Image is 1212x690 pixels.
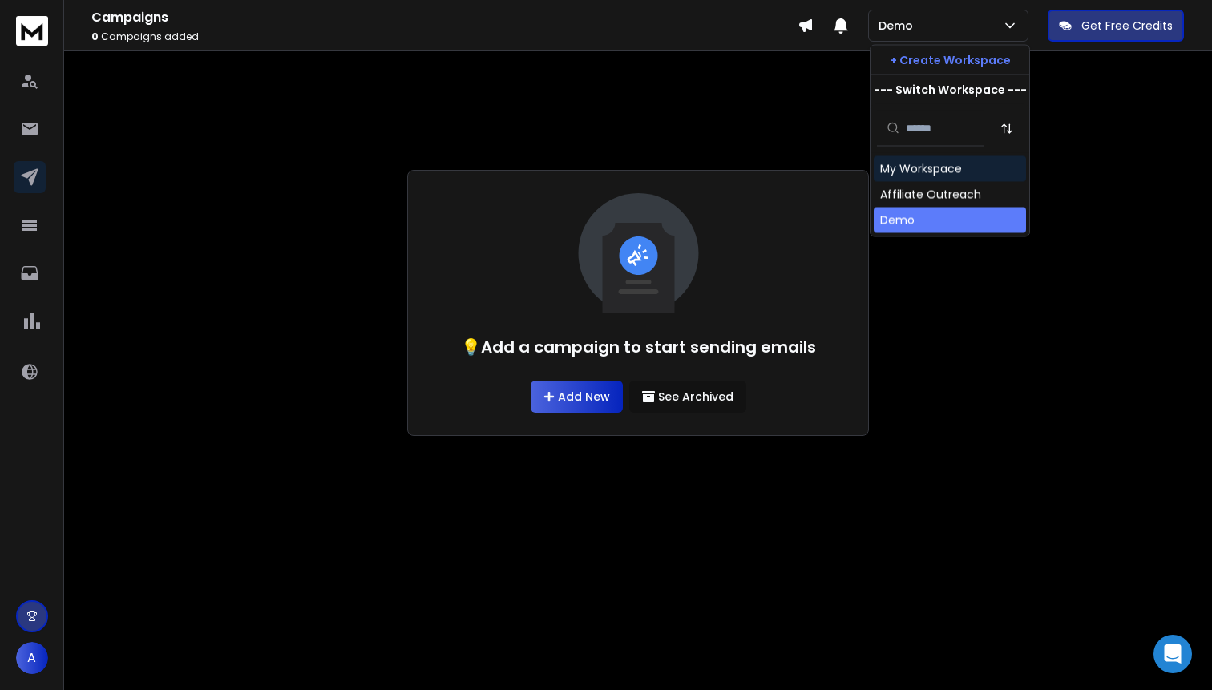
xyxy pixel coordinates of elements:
div: My Workspace [880,161,962,177]
button: A [16,642,48,674]
p: Demo [879,18,919,34]
p: Get Free Credits [1081,18,1173,34]
div: Open Intercom Messenger [1153,635,1192,673]
img: logo [16,16,48,46]
div: Demo [880,212,915,228]
div: Affiliate Outreach [880,187,981,203]
h1: 💡Add a campaign to start sending emails [461,336,816,358]
button: Get Free Credits [1048,10,1184,42]
button: See Archived [629,381,746,413]
button: + Create Workspace [871,46,1029,75]
a: Add New [531,381,623,413]
button: Sort by Sort A-Z [991,112,1023,144]
p: --- Switch Workspace --- [874,82,1027,98]
h1: Campaigns [91,8,798,27]
span: 0 [91,30,99,43]
p: + Create Workspace [890,52,1011,68]
p: Campaigns added [91,30,798,43]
